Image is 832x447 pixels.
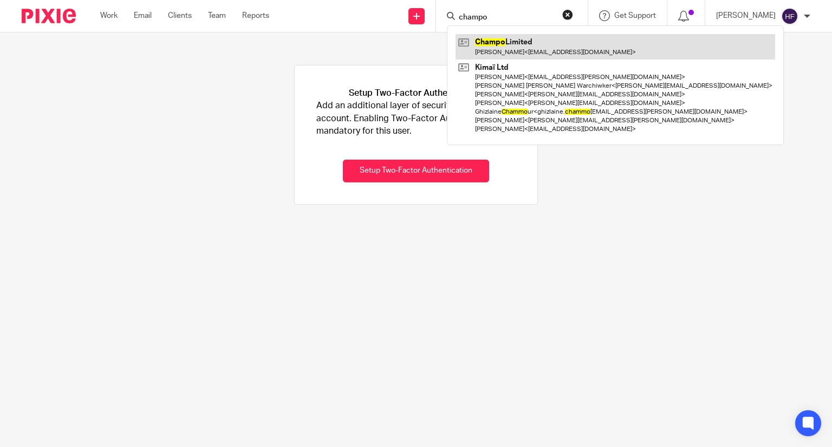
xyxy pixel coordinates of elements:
span: Get Support [614,12,656,19]
a: Team [208,10,226,21]
button: Clear [562,9,573,20]
p: [PERSON_NAME] [716,10,776,21]
a: Reports [242,10,269,21]
a: Clients [168,10,192,21]
p: Add an additional layer of security to your account. Enabling Two-Factor Authentication is mandat... [316,100,516,137]
input: Search [458,13,555,23]
a: Work [100,10,118,21]
a: Email [134,10,152,21]
button: Setup Two-Factor Authentication [343,160,489,183]
h1: Setup Two-Factor Authentication [349,87,483,100]
img: Pixie [22,9,76,23]
img: svg%3E [781,8,798,25]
